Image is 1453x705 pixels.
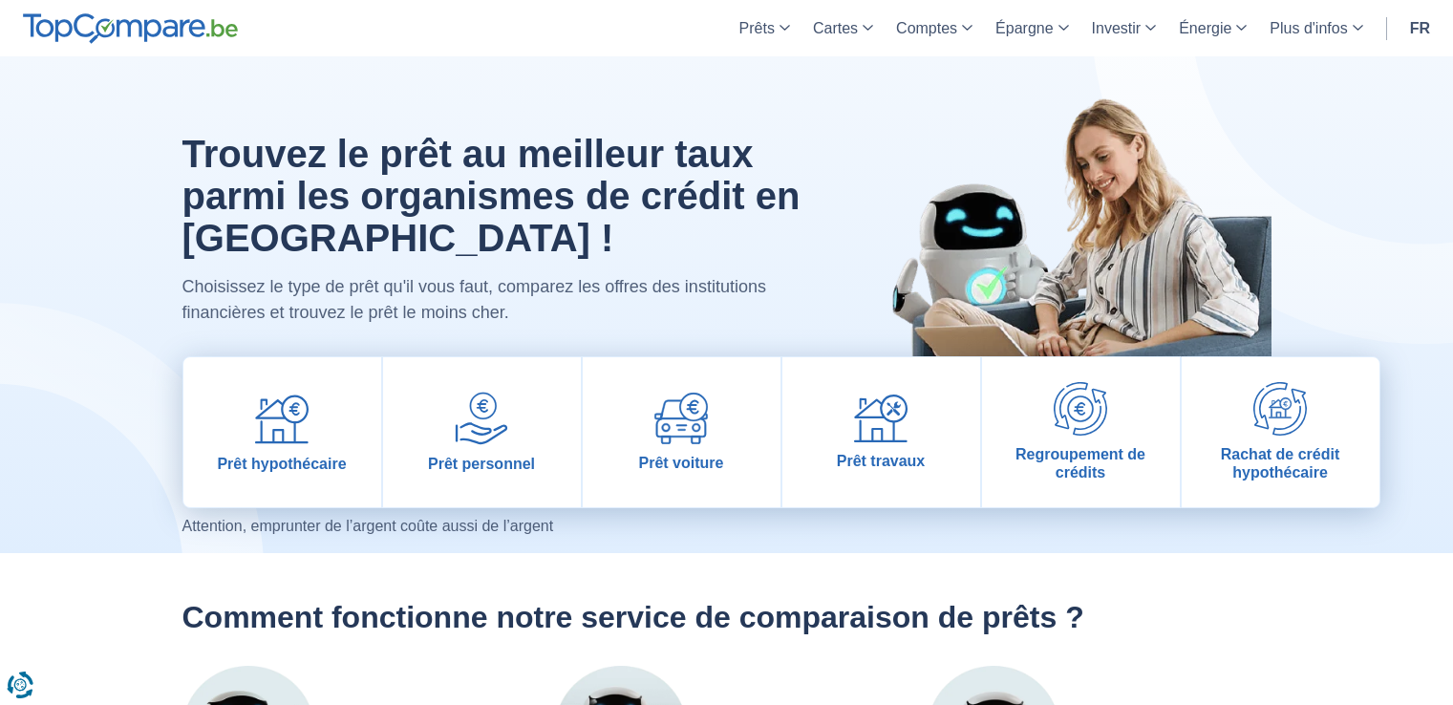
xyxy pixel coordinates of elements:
h2: Comment fonctionne notre service de comparaison de prêts ? [182,599,1271,635]
a: Rachat de crédit hypothécaire [1182,357,1379,507]
span: Rachat de crédit hypothécaire [1189,445,1372,481]
img: Prêt travaux [854,395,908,443]
img: Regroupement de crédits [1054,382,1107,436]
a: Prêt travaux [782,357,980,507]
a: Prêt hypothécaire [183,357,381,507]
h1: Trouvez le prêt au meilleur taux parmi les organismes de crédit en [GEOGRAPHIC_DATA] ! [182,133,806,259]
a: Regroupement de crédits [982,357,1180,507]
a: Prêt voiture [583,357,780,507]
img: image-hero [851,56,1271,424]
img: Prêt hypothécaire [255,392,309,445]
p: Choisissez le type de prêt qu'il vous faut, comparez les offres des institutions financières et t... [182,274,806,326]
a: Prêt personnel [383,357,581,507]
img: Prêt voiture [654,393,708,444]
span: Regroupement de crédits [990,445,1172,481]
img: Rachat de crédit hypothécaire [1253,382,1307,436]
span: Prêt travaux [837,452,926,470]
img: Prêt personnel [455,392,508,445]
img: TopCompare [23,13,238,44]
span: Prêt hypothécaire [217,455,346,473]
span: Prêt voiture [639,454,724,472]
span: Prêt personnel [428,455,535,473]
